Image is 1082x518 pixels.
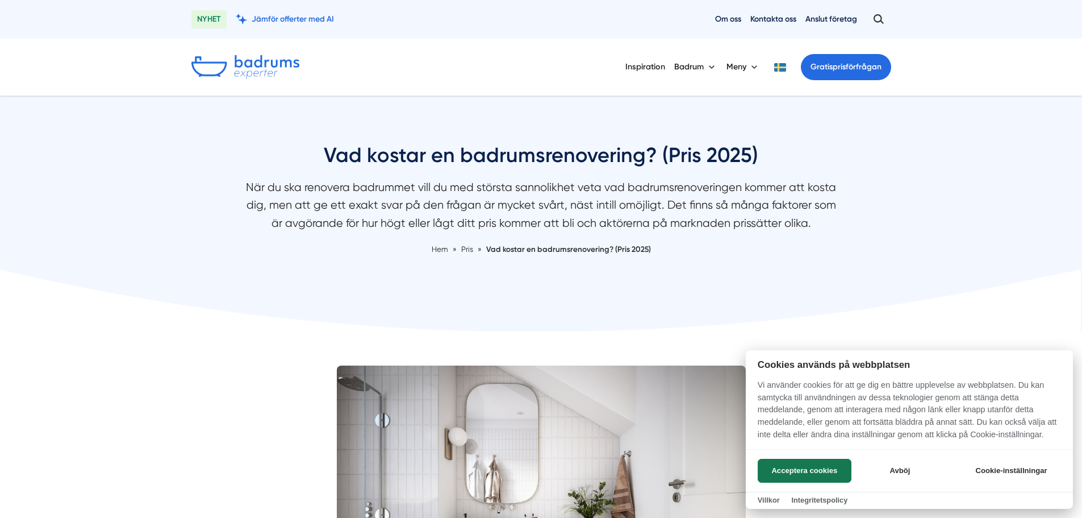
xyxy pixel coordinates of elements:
button: Avböj [855,459,945,483]
a: Villkor [758,496,780,504]
h2: Cookies används på webbplatsen [746,359,1073,370]
button: Acceptera cookies [758,459,851,483]
p: Vi använder cookies för att ge dig en bättre upplevelse av webbplatsen. Du kan samtycka till anvä... [746,379,1073,449]
a: Integritetspolicy [791,496,847,504]
button: Cookie-inställningar [962,459,1061,483]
